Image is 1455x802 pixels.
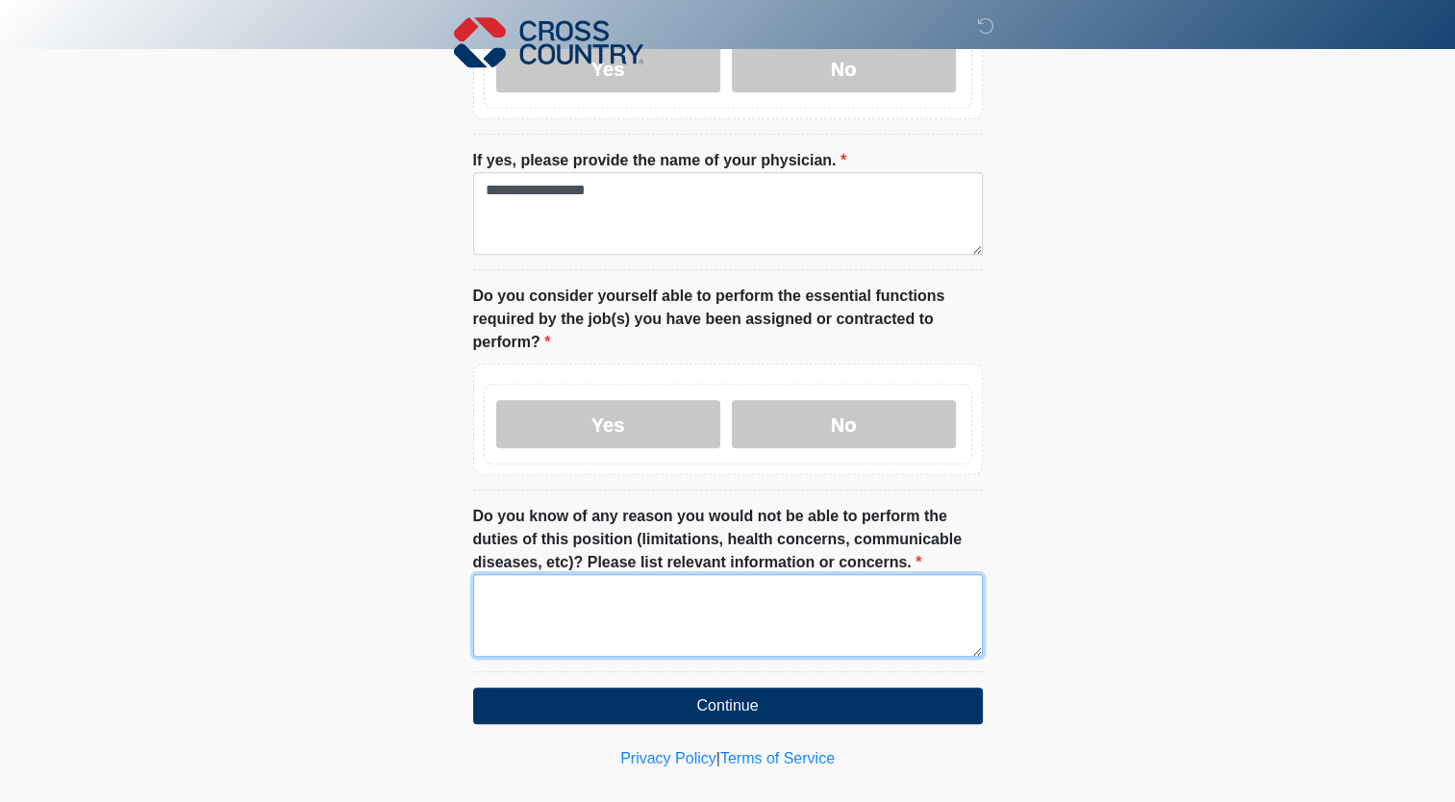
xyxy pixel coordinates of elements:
label: Do you know of any reason you would not be able to perform the duties of this position (limitatio... [473,505,983,574]
label: No [732,400,956,448]
label: If yes, please provide the name of your physician. [473,149,847,172]
label: Yes [496,400,720,448]
label: Do you consider yourself able to perform the essential functions required by the job(s) you have ... [473,285,983,354]
a: Terms of Service [720,750,835,766]
a: Privacy Policy [620,750,716,766]
img: Cross Country Logo [454,14,644,70]
a: | [716,750,720,766]
button: Continue [473,688,983,724]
